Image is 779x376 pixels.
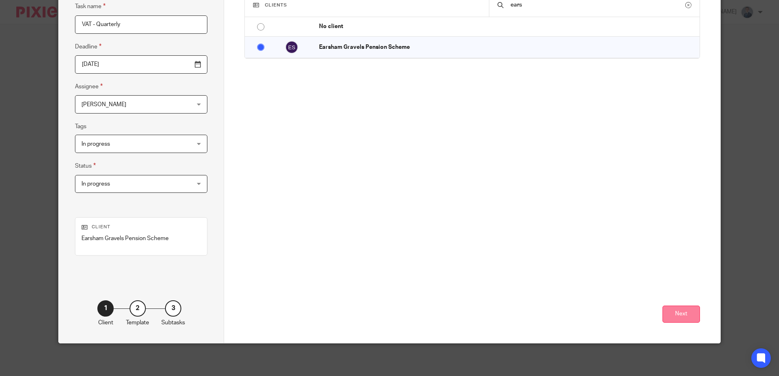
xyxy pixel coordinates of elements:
[81,234,201,243] p: Earsham Gravels Pension Scheme
[75,161,96,171] label: Status
[81,141,110,147] span: In progress
[75,55,207,74] input: Use the arrow keys to pick a date
[265,3,287,7] span: Clients
[285,41,298,54] img: svg%3E
[75,15,207,34] input: Task name
[81,181,110,187] span: In progress
[75,82,103,91] label: Assignee
[81,224,201,230] p: Client
[97,300,114,317] div: 1
[510,0,685,9] input: Search...
[165,300,181,317] div: 3
[126,319,149,327] p: Template
[319,43,695,51] p: Earsham Gravels Pension Scheme
[75,2,106,11] label: Task name
[75,122,86,131] label: Tags
[98,319,113,327] p: Client
[161,319,185,327] p: Subtasks
[662,306,700,323] button: Next
[75,42,101,51] label: Deadline
[130,300,146,317] div: 2
[319,22,695,31] p: No client
[81,102,126,107] span: [PERSON_NAME]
